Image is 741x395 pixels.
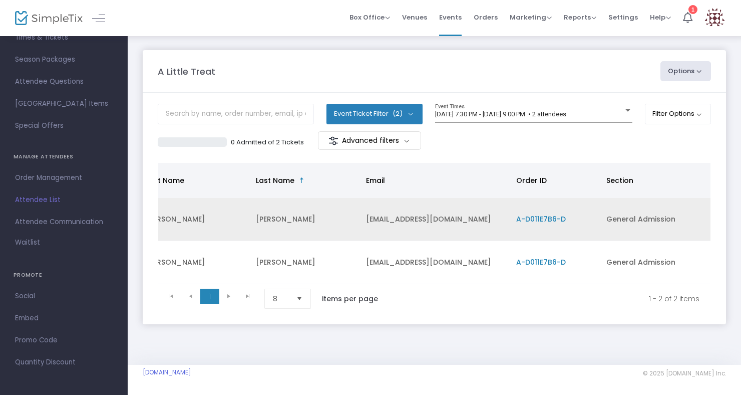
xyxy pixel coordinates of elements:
span: © 2025 [DOMAIN_NAME] Inc. [643,369,726,377]
span: Marketing [510,13,552,22]
span: Quantity Discount [15,356,113,369]
span: A-D011E7B6-D [516,257,566,267]
m-panel-title: A Little Treat [158,65,215,78]
span: Page 1 [200,289,219,304]
div: 1 [688,5,697,14]
span: 8 [273,294,288,304]
td: [EMAIL_ADDRESS][DOMAIN_NAME] [360,198,510,241]
p: 0 Admitted of 2 Tickets [231,137,304,147]
button: Event Ticket Filter(2) [326,104,423,124]
span: Attendee Questions [15,75,113,88]
td: General Admission [600,241,710,284]
h4: PROMOTE [14,265,114,285]
span: Special Offers [15,119,113,132]
td: [PERSON_NAME] [250,198,360,241]
td: [EMAIL_ADDRESS][DOMAIN_NAME] [360,241,510,284]
span: Last Name [256,175,294,185]
span: Season Packages [15,53,113,66]
m-button: Advanced filters [318,131,422,150]
span: Embed [15,312,113,325]
span: Waitlist [15,238,40,248]
button: Options [660,61,711,81]
div: Data table [158,163,710,284]
button: Select [292,289,306,308]
td: [PERSON_NAME] [140,198,250,241]
span: Attendee Communication [15,216,113,229]
span: Box Office [349,13,390,22]
label: items per page [322,294,378,304]
span: (2) [393,110,403,118]
input: Search by name, order number, email, ip address [158,104,314,124]
td: General Admission [600,198,710,241]
span: Email [366,175,385,185]
button: Filter Options [645,104,711,124]
span: A-D011E7B6-D [516,214,566,224]
img: filter [328,136,338,146]
span: Section [606,175,633,185]
span: Social [15,290,113,303]
td: [PERSON_NAME] [140,241,250,284]
td: [PERSON_NAME] [250,241,360,284]
span: First Name [146,175,184,185]
kendo-pager-info: 1 - 2 of 2 items [399,289,699,309]
span: Sortable [298,176,306,184]
span: Reports [564,13,596,22]
span: Events [439,5,462,30]
span: Orders [474,5,498,30]
span: Order ID [516,175,547,185]
span: Venues [402,5,427,30]
span: Help [650,13,671,22]
span: [DATE] 7:30 PM - [DATE] 9:00 PM • 2 attendees [435,110,566,118]
span: Order Management [15,171,113,184]
a: [DOMAIN_NAME] [143,368,191,376]
span: [GEOGRAPHIC_DATA] Items [15,97,113,110]
h4: MANAGE ATTENDEES [14,147,114,167]
span: Times & Tickets [15,31,113,44]
span: Promo Code [15,334,113,347]
span: Attendee List [15,193,113,207]
span: Settings [608,5,638,30]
